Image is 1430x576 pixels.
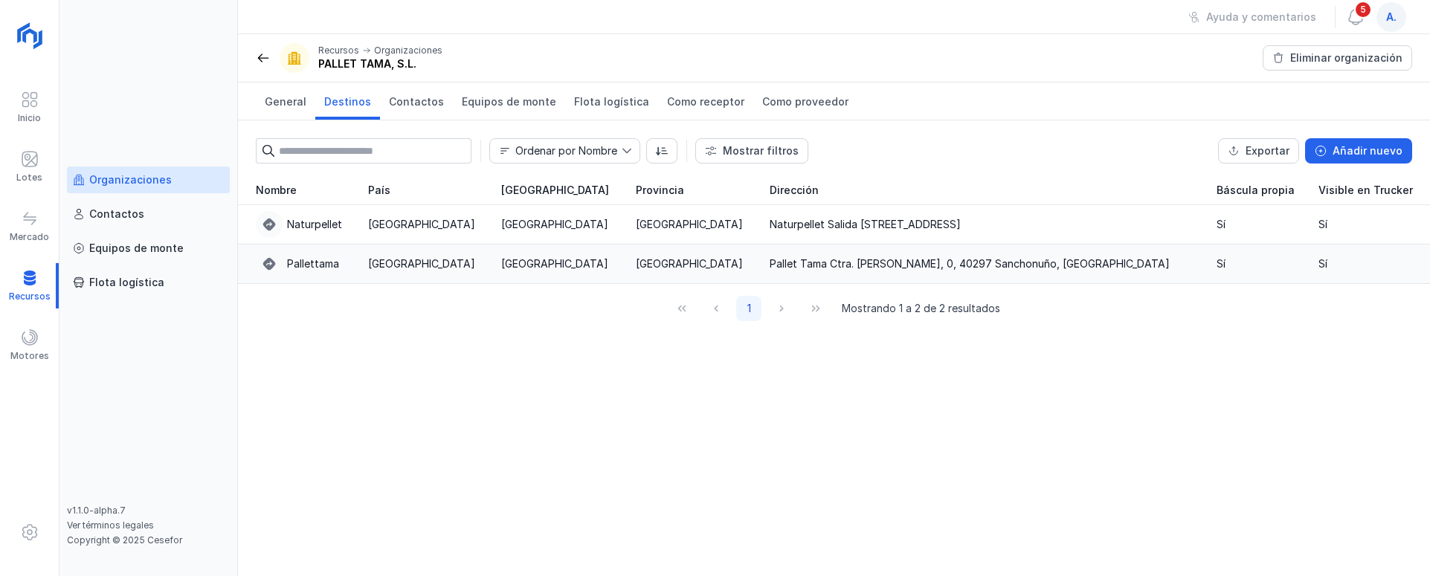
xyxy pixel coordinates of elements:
[89,172,172,187] div: Organizaciones
[1318,217,1327,232] div: Sí
[368,256,475,271] div: [GEOGRAPHIC_DATA]
[67,166,230,193] a: Organizaciones
[368,183,390,198] span: País
[1217,256,1226,271] div: Sí
[501,183,609,198] span: [GEOGRAPHIC_DATA]
[315,82,380,120] a: Destinos
[374,45,442,56] div: Organizaciones
[1179,4,1326,30] button: Ayuda y comentarios
[368,217,475,232] div: [GEOGRAPHIC_DATA]
[762,94,848,109] span: Como proveedor
[1217,217,1226,232] div: Sí
[1263,45,1412,71] button: Eliminar organización
[565,82,658,120] a: Flota logística
[380,82,453,120] a: Contactos
[1318,183,1413,198] span: Visible en Trucker
[770,217,961,232] div: Naturpellet Salida [STREET_ADDRESS]
[462,94,556,109] span: Equipos de monte
[67,534,230,546] div: Copyright © 2025 Cesefor
[501,256,608,271] div: [GEOGRAPHIC_DATA]
[256,183,297,198] span: Nombre
[1354,1,1372,19] span: 5
[1206,10,1316,25] div: Ayuda y comentarios
[1333,143,1402,158] div: Añadir nuevo
[16,172,42,184] div: Lotes
[318,56,442,71] div: PALLET TAMA, S.L.
[453,82,565,120] a: Equipos de monte
[515,146,617,156] div: Ordenar por Nombre
[842,301,1000,316] span: Mostrando 1 a 2 de 2 resultados
[265,94,306,109] span: General
[574,94,649,109] span: Flota logística
[1217,183,1295,198] span: Báscula propia
[658,82,753,120] a: Como receptor
[1386,10,1397,25] span: a.
[770,256,1170,271] div: Pallet Tama Ctra. [PERSON_NAME], 0, 40297 Sanchonuño, [GEOGRAPHIC_DATA]
[501,217,608,232] div: [GEOGRAPHIC_DATA]
[67,505,230,517] div: v1.1.0-alpha.7
[318,45,359,56] div: Recursos
[1290,51,1402,65] div: Eliminar organización
[636,217,743,232] div: [GEOGRAPHIC_DATA]
[89,241,184,256] div: Equipos de monte
[89,275,164,290] div: Flota logística
[256,82,315,120] a: General
[490,139,622,163] span: Nombre
[667,94,744,109] span: Como receptor
[1246,143,1289,158] div: Exportar
[695,138,808,164] button: Mostrar filtros
[736,296,761,321] button: Page 1
[1218,138,1299,164] button: Exportar
[67,520,154,531] a: Ver términos legales
[389,94,444,109] span: Contactos
[1305,138,1412,164] button: Añadir nuevo
[770,183,819,198] span: Dirección
[324,94,371,109] span: Destinos
[10,231,49,243] div: Mercado
[636,183,684,198] span: Provincia
[636,256,743,271] div: [GEOGRAPHIC_DATA]
[67,235,230,262] a: Equipos de monte
[287,217,342,232] div: Naturpellet
[10,350,49,362] div: Motores
[11,17,48,54] img: logoRight.svg
[287,256,339,271] div: Pallettama
[67,201,230,227] a: Contactos
[753,82,857,120] a: Como proveedor
[1318,256,1327,271] div: Sí
[89,207,144,221] div: Contactos
[18,112,41,124] div: Inicio
[723,143,799,158] div: Mostrar filtros
[67,269,230,296] a: Flota logística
